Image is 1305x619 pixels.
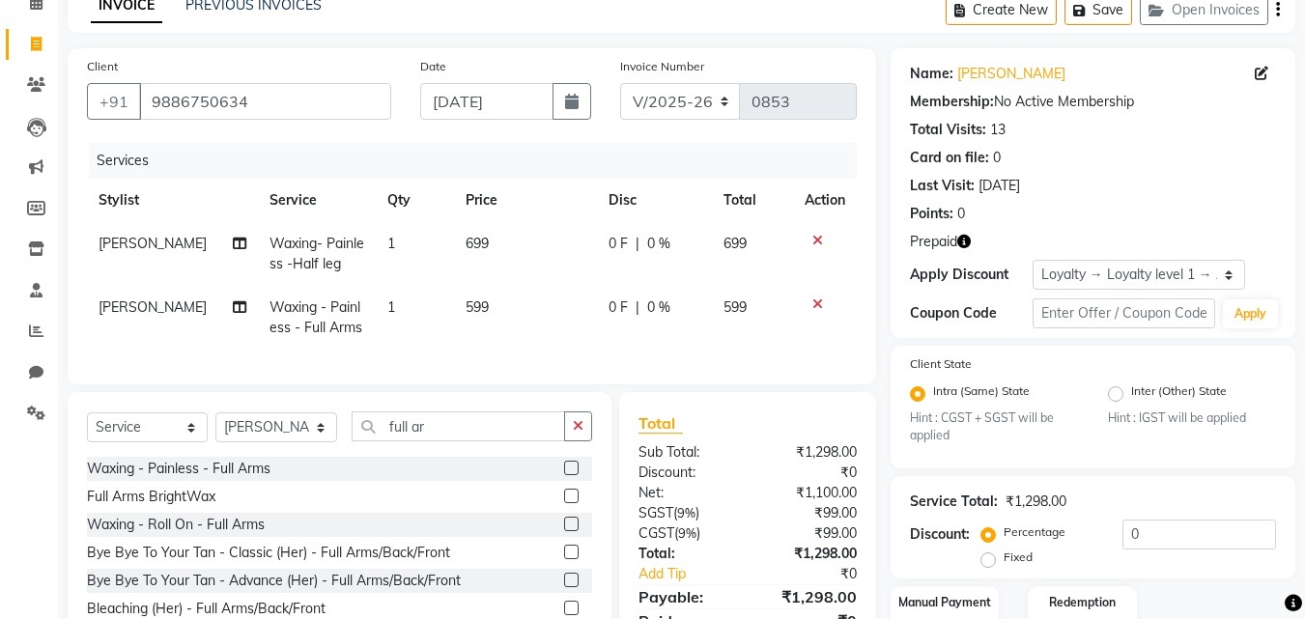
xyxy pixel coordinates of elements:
[624,503,748,523] div: ( )
[99,298,207,316] span: [PERSON_NAME]
[910,492,998,512] div: Service Total:
[624,463,748,483] div: Discount:
[957,64,1065,84] a: [PERSON_NAME]
[420,58,446,75] label: Date
[793,179,857,222] th: Action
[993,148,1001,168] div: 0
[609,234,628,254] span: 0 F
[597,179,712,222] th: Disc
[748,544,871,564] div: ₹1,298.00
[990,120,1006,140] div: 13
[933,382,1030,406] label: Intra (Same) State
[910,92,994,112] div: Membership:
[1223,299,1278,328] button: Apply
[87,543,450,563] div: Bye Bye To Your Tan - Classic (Her) - Full Arms/Back/Front
[352,411,565,441] input: Search or Scan
[647,234,670,254] span: 0 %
[624,483,748,503] div: Net:
[624,585,748,608] div: Payable:
[636,234,639,254] span: |
[624,523,748,544] div: ( )
[1006,492,1066,512] div: ₹1,298.00
[979,176,1020,196] div: [DATE]
[624,544,748,564] div: Total:
[898,594,991,611] label: Manual Payment
[99,235,207,252] span: [PERSON_NAME]
[638,524,674,542] span: CGST
[910,265,1032,285] div: Apply Discount
[1004,549,1033,566] label: Fixed
[748,585,871,608] div: ₹1,298.00
[376,179,454,222] th: Qty
[748,442,871,463] div: ₹1,298.00
[1004,523,1065,541] label: Percentage
[910,355,972,373] label: Client State
[678,525,696,541] span: 9%
[677,505,695,521] span: 9%
[638,413,683,434] span: Total
[647,297,670,318] span: 0 %
[466,298,489,316] span: 599
[624,564,768,584] a: Add Tip
[748,503,871,523] div: ₹99.00
[1108,409,1276,427] small: Hint : IGST will be applied
[723,298,747,316] span: 599
[87,487,215,507] div: Full Arms BrightWax
[910,524,970,545] div: Discount:
[454,179,597,222] th: Price
[957,204,965,224] div: 0
[910,120,986,140] div: Total Visits:
[387,235,395,252] span: 1
[609,297,628,318] span: 0 F
[638,504,673,521] span: SGST
[270,298,362,336] span: Waxing - Painless - Full Arms
[910,92,1276,112] div: No Active Membership
[910,176,975,196] div: Last Visit:
[624,442,748,463] div: Sub Total:
[87,58,118,75] label: Client
[87,459,270,479] div: Waxing - Painless - Full Arms
[636,297,639,318] span: |
[87,571,461,591] div: Bye Bye To Your Tan - Advance (Her) - Full Arms/Back/Front
[910,303,1032,324] div: Coupon Code
[910,148,989,168] div: Card on file:
[1049,594,1116,611] label: Redemption
[466,235,489,252] span: 699
[1033,298,1215,328] input: Enter Offer / Coupon Code
[748,463,871,483] div: ₹0
[910,232,957,252] span: Prepaid
[87,83,141,120] button: +91
[270,235,364,272] span: Waxing- Painless -Half leg
[1131,382,1227,406] label: Inter (Other) State
[910,409,1078,445] small: Hint : CGST + SGST will be applied
[89,143,871,179] div: Services
[620,58,704,75] label: Invoice Number
[387,298,395,316] span: 1
[712,179,794,222] th: Total
[87,515,265,535] div: Waxing - Roll On - Full Arms
[258,179,376,222] th: Service
[748,483,871,503] div: ₹1,100.00
[723,235,747,252] span: 699
[748,523,871,544] div: ₹99.00
[769,564,872,584] div: ₹0
[87,179,258,222] th: Stylist
[139,83,391,120] input: Search by Name/Mobile/Email/Code
[910,64,953,84] div: Name:
[87,599,326,619] div: Bleaching (Her) - Full Arms/Back/Front
[910,204,953,224] div: Points:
